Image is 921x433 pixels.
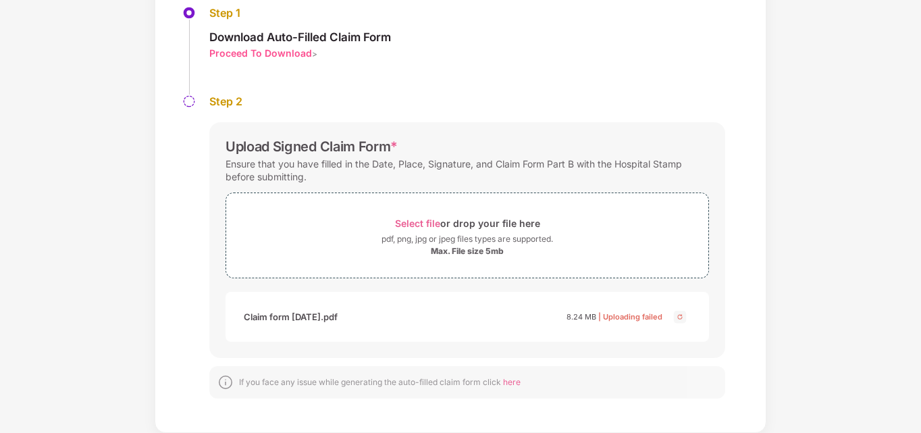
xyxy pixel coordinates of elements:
img: svg+xml;base64,PHN2ZyBpZD0iQ3Jvc3MtMjR4MjQiIHhtbG5zPSJodHRwOi8vd3d3LnczLm9yZy8yMDAwL3N2ZyIgd2lkdG... [672,309,688,325]
div: Proceed To Download [209,47,312,59]
span: Select fileor drop your file herepdf, png, jpg or jpeg files types are supported.Max. File size 5mb [226,203,708,268]
img: svg+xml;base64,PHN2ZyBpZD0iSW5mb18tXzMyeDMyIiBkYXRhLW5hbWU9IkluZm8gLSAzMngzMiIgeG1sbnM9Imh0dHA6Ly... [217,374,234,390]
div: Step 2 [209,95,725,109]
div: Step 1 [209,6,391,20]
div: Upload Signed Claim Form [226,138,398,155]
span: | Uploading failed [598,312,662,322]
div: or drop your file here [395,214,540,232]
span: 8.24 MB [567,312,596,322]
span: Select file [395,218,440,229]
div: Ensure that you have filled in the Date, Place, Signature, and Claim Form Part B with the Hospita... [226,155,709,186]
div: If you face any issue while generating the auto-filled claim form click [239,377,521,388]
img: svg+xml;base64,PHN2ZyBpZD0iU3RlcC1QZW5kaW5nLTMyeDMyIiB4bWxucz0iaHR0cDovL3d3dy53My5vcmcvMjAwMC9zdm... [182,95,196,108]
div: Download Auto-Filled Claim Form [209,30,391,45]
span: > [312,49,317,59]
span: here [503,377,521,387]
div: pdf, png, jpg or jpeg files types are supported. [381,232,553,246]
div: Max. File size 5mb [431,246,504,257]
div: Claim form [DATE].pdf [244,305,338,328]
img: svg+xml;base64,PHN2ZyBpZD0iU3RlcC1BY3RpdmUtMzJ4MzIiIHhtbG5zPSJodHRwOi8vd3d3LnczLm9yZy8yMDAwL3N2Zy... [182,6,196,20]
